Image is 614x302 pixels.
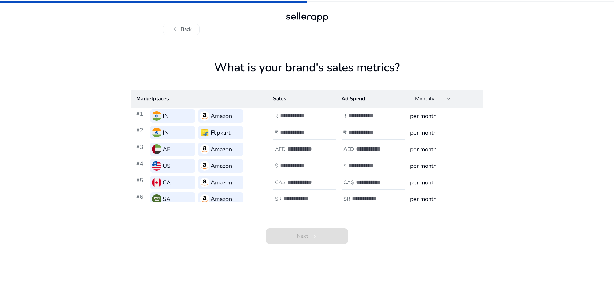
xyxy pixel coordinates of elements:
img: ca.svg [152,178,161,187]
h3: Amazon [211,161,232,170]
h3: per month [410,178,478,187]
h3: per month [410,145,478,154]
h4: ₹ [343,113,347,119]
th: Marketplaces [131,90,268,108]
h3: #2 [136,126,147,139]
h3: AE [163,145,170,154]
h3: Amazon [211,195,232,204]
h4: ₹ [275,113,278,119]
h4: AED [343,146,354,152]
h4: $ [343,163,347,169]
h3: Amazon [211,112,232,120]
h3: #1 [136,109,147,123]
h4: CA$ [275,180,286,186]
h3: #3 [136,143,147,156]
span: Monthly [415,95,434,102]
img: us.svg [152,161,161,171]
h3: Amazon [211,145,232,154]
h3: #6 [136,192,147,206]
h4: SR [275,196,282,202]
h3: per month [410,161,478,170]
h3: Amazon [211,178,232,187]
h4: CA$ [343,180,354,186]
h3: per month [410,112,478,120]
th: Ad Spend [336,90,405,108]
img: ae.svg [152,144,161,154]
h4: SR [343,196,350,202]
h3: #4 [136,159,147,173]
img: sa.svg [152,194,161,204]
h3: per month [410,128,478,137]
span: chevron_left [171,26,179,33]
th: Sales [268,90,336,108]
h1: What is your brand's sales metrics? [131,61,483,90]
h3: IN [163,128,169,137]
img: in.svg [152,111,161,121]
h4: AED [275,146,286,152]
h3: Flipkart [211,128,230,137]
h4: ₹ [343,130,347,136]
button: chevron_leftBack [163,24,200,35]
h3: #5 [136,176,147,189]
h4: ₹ [275,130,278,136]
h3: US [163,161,170,170]
h3: SA [163,195,170,204]
img: in.svg [152,128,161,137]
h3: per month [410,195,478,204]
h3: IN [163,112,169,120]
h3: CA [163,178,171,187]
h4: $ [275,163,278,169]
